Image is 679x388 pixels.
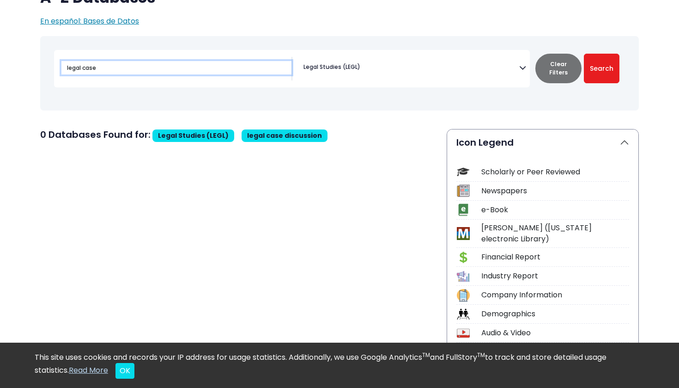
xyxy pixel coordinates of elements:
sup: TM [422,351,430,359]
input: Search database by title or keyword [61,61,291,74]
img: Icon Financial Report [457,251,469,264]
div: Scholarly or Peer Reviewed [481,166,629,178]
div: [PERSON_NAME] ([US_STATE] electronic Library) [481,222,629,245]
img: Icon Industry Report [457,270,469,283]
img: Icon Audio & Video [457,327,469,339]
img: Icon e-Book [457,203,469,216]
nav: Search filters [40,36,639,111]
div: Audio & Video [481,327,629,339]
img: Icon Demographics [457,308,469,320]
div: Demographics [481,308,629,320]
img: Icon MeL (Michigan electronic Library) [457,227,469,240]
button: Icon Legend [447,129,638,155]
button: Clear Filters [535,54,582,83]
button: Close [115,363,134,379]
span: legal case discussion [247,131,322,140]
button: Submit for Search Results [584,54,619,83]
sup: TM [477,351,485,359]
div: e-Book [481,204,629,216]
span: 0 Databases Found for: [40,128,151,141]
textarea: Search [362,65,366,72]
img: Icon Newspapers [457,185,469,197]
span: Legal Studies (LEGL) [303,63,360,71]
a: En español: Bases de Datos [40,16,139,26]
li: Legal Studies (LEGL) [300,63,360,71]
img: Icon Scholarly or Peer Reviewed [457,166,469,178]
div: This site uses cookies and records your IP address for usage statistics. Additionally, we use Goo... [35,352,644,379]
div: Company Information [481,289,629,301]
div: Financial Report [481,252,629,263]
img: Icon Company Information [457,289,469,302]
a: Read More [69,365,108,376]
div: Industry Report [481,271,629,282]
div: Newspapers [481,185,629,197]
span: Legal Studies (LEGL) [152,129,234,142]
